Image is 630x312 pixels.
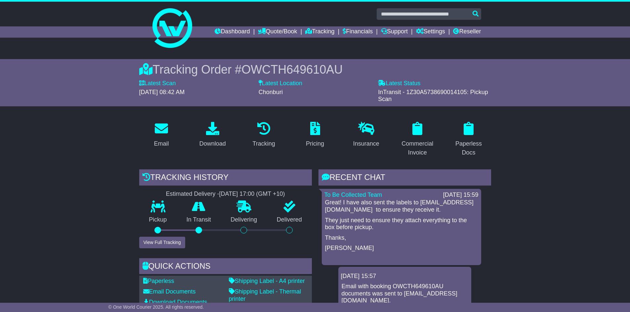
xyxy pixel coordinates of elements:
[324,191,382,198] a: To Be Collected Team
[395,120,440,159] a: Commercial Invoice
[443,191,479,199] div: [DATE] 15:59
[139,258,312,276] div: Quick Actions
[453,26,481,38] a: Reseller
[325,199,478,213] p: Great! I have also sent the labels to [EMAIL_ADDRESS][DOMAIN_NAME] to ensure they receive it.
[221,216,267,224] p: Delivering
[143,288,196,295] a: Email Documents
[139,89,185,95] span: [DATE] 08:42 AM
[451,139,487,157] div: Paperless Docs
[139,80,176,87] label: Latest Scan
[259,80,302,87] label: Latest Location
[177,216,221,224] p: In Transit
[229,278,305,284] a: Shipping Label - A4 printer
[349,120,384,151] a: Insurance
[306,139,324,148] div: Pricing
[149,120,173,151] a: Email
[342,283,468,304] p: Email with booking OWCTH649610AU documents was sent to [EMAIL_ADDRESS][DOMAIN_NAME].
[143,278,174,284] a: Paperless
[378,80,420,87] label: Latest Status
[378,89,488,103] span: InTransit - 1Z30A5738690014105: Pickup Scan
[252,139,275,148] div: Tracking
[199,139,226,148] div: Download
[305,26,334,38] a: Tracking
[108,304,204,310] span: © One World Courier 2025. All rights reserved.
[302,120,328,151] a: Pricing
[267,216,312,224] p: Delivered
[353,139,379,148] div: Insurance
[325,245,478,252] p: [PERSON_NAME]
[446,120,491,159] a: Paperless Docs
[325,217,478,231] p: They just need to ensure they attach everything to the box before pickup.
[241,63,343,76] span: OWCTH649610AU
[318,169,491,187] div: RECENT CHAT
[229,288,301,302] a: Shipping Label - Thermal printer
[416,26,445,38] a: Settings
[139,216,177,224] p: Pickup
[343,26,373,38] a: Financials
[248,120,279,151] a: Tracking
[259,89,283,95] span: Chonburi
[195,120,230,151] a: Download
[143,299,207,305] a: Download Documents
[139,237,185,248] button: View Full Tracking
[381,26,408,38] a: Support
[399,139,436,157] div: Commercial Invoice
[139,62,491,77] div: Tracking Order #
[215,26,250,38] a: Dashboard
[139,169,312,187] div: Tracking history
[154,139,169,148] div: Email
[325,234,478,242] p: Thanks,
[258,26,297,38] a: Quote/Book
[219,191,285,198] div: [DATE] 17:00 (GMT +10)
[139,191,312,198] div: Estimated Delivery -
[341,273,469,280] div: [DATE] 15:57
